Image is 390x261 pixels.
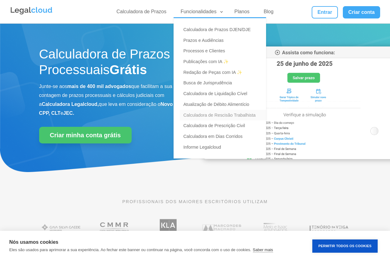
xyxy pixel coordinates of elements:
[39,216,83,240] img: Gaia Silva Gaede Advogados Associados
[113,9,170,18] a: Calculadora de Prazos
[39,198,351,205] p: PROFISSIONAIS DOS MAIORES ESCRITÓRIOS UTILIZAM
[42,102,99,107] b: Calculadora Legalcloud,
[109,62,147,77] strong: Grátis
[312,239,378,253] button: Permitir Todos os Cookies
[260,9,277,18] a: Blog
[39,127,132,143] a: Criar minha conta grátis
[180,120,266,131] a: Calculadora de Prescrição Civil
[92,216,137,240] img: Costa Martins Meira Rinaldi Advogados
[39,46,187,81] h1: Calculadora de Prazos Processuais
[180,67,266,78] a: Redação de Peças com IA ✨
[177,9,224,18] a: Funcionalidades
[180,46,266,56] a: Processos e Clientes
[253,216,297,240] img: Profissionais do escritório Melo e Isaac Advogados utilizam a Legalcloud
[63,110,74,116] b: JEC.
[146,216,190,240] img: Koury Lopes Advogados
[253,247,273,252] a: Saber mais
[180,78,266,88] a: Busca de Jurisprudência
[180,110,266,121] a: Calculadora de Rescisão Trabalhista
[10,6,53,15] img: Legalcloud Logo
[180,24,266,35] a: Calculadora de Prazos DJEN/DJE
[200,216,244,240] img: Marcondes Machado Advogados utilizam a Legalcloud
[67,84,131,89] b: mais de 400 mil advogados
[9,239,58,245] strong: Nós usamos cookies
[343,6,380,18] a: Criar conta
[312,6,338,18] a: Entrar
[39,82,187,118] p: Junte-se aos que facilitam a sua contagem de prazos processuais e cálculos judiciais com a que le...
[10,11,53,16] a: Logo da Legalcloud
[180,131,266,142] a: Calculadora em Dias Corridos
[180,88,266,99] a: Calculadora de Liquidação Cível
[307,216,351,240] img: Tenório da Veiga Advogados
[180,142,266,153] a: Informe Legalcloud
[180,35,266,46] a: Prazos e Audiências
[180,99,266,110] a: Atualização de Débito Alimentício
[180,56,266,67] a: Publicações com IA ✨
[9,247,251,252] p: Eles são usados para aprimorar a sua experiência. Ao fechar este banner ou continuar na página, v...
[39,102,186,116] b: Novo CPC, CPP, CLT
[231,9,253,18] a: Planos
